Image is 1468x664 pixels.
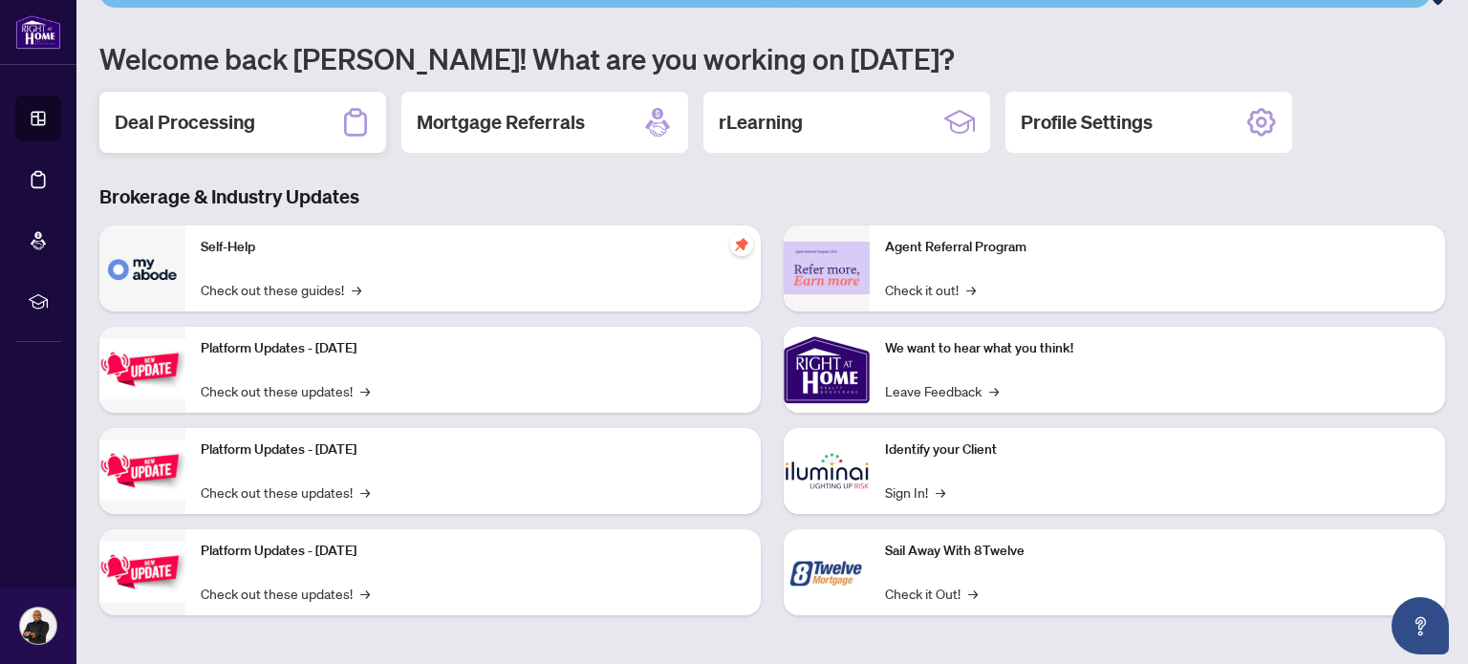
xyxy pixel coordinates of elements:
[885,482,945,503] a: Sign In!→
[99,183,1445,210] h3: Brokerage & Industry Updates
[99,542,185,602] img: Platform Updates - June 23, 2025
[201,380,370,401] a: Check out these updates!→
[885,338,1430,359] p: We want to hear what you think!
[352,279,361,300] span: →
[99,40,1445,76] h1: Welcome back [PERSON_NAME]! What are you working on [DATE]?
[784,428,870,514] img: Identify your Client
[784,242,870,294] img: Agent Referral Program
[885,279,976,300] a: Check it out!→
[360,482,370,503] span: →
[201,237,745,258] p: Self-Help
[784,327,870,413] img: We want to hear what you think!
[885,439,1430,461] p: Identify your Client
[989,380,999,401] span: →
[201,583,370,604] a: Check out these updates!→
[115,109,255,136] h2: Deal Processing
[99,440,185,501] img: Platform Updates - July 8, 2025
[730,233,753,256] span: pushpin
[1021,109,1153,136] h2: Profile Settings
[201,338,745,359] p: Platform Updates - [DATE]
[885,237,1430,258] p: Agent Referral Program
[719,109,803,136] h2: rLearning
[99,339,185,399] img: Platform Updates - July 21, 2025
[201,439,745,461] p: Platform Updates - [DATE]
[360,380,370,401] span: →
[99,225,185,311] img: Self-Help
[968,583,978,604] span: →
[360,583,370,604] span: →
[417,109,585,136] h2: Mortgage Referrals
[885,541,1430,562] p: Sail Away With 8Twelve
[784,529,870,615] img: Sail Away With 8Twelve
[885,380,999,401] a: Leave Feedback→
[201,541,745,562] p: Platform Updates - [DATE]
[885,583,978,604] a: Check it Out!→
[20,608,56,644] img: Profile Icon
[936,482,945,503] span: →
[201,482,370,503] a: Check out these updates!→
[966,279,976,300] span: →
[1392,597,1449,654] button: Open asap
[201,279,361,300] a: Check out these guides!→
[15,14,61,50] img: logo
